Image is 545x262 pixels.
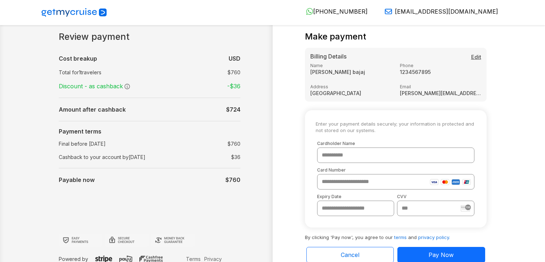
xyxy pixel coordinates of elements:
[400,63,481,68] label: Phone
[471,53,481,61] button: Edit
[227,83,240,90] strong: -$ 36
[177,150,181,164] td: :
[305,228,487,241] p: By clicking 'Pay now', you agree to our and
[177,79,181,93] td: :
[177,102,181,117] td: :
[59,83,124,90] span: Discount - as cashback
[385,8,392,15] img: Email
[59,176,95,183] b: Payable now
[317,167,474,173] label: Card Number
[394,234,407,240] a: terms
[177,137,181,150] td: :
[177,173,181,187] td: :
[379,8,498,15] a: [EMAIL_ADDRESS][DOMAIN_NAME]
[310,63,392,68] label: Name
[59,66,177,79] td: Total for 1 travelers
[305,32,366,42] h4: Make payment
[397,194,474,199] label: CVV
[310,53,481,60] h5: Billing Details
[461,205,471,211] img: stripe
[317,141,474,146] label: Cardholder Name
[191,152,240,162] td: $ 36
[59,150,177,164] td: Cashback to your account by [DATE]
[191,139,240,149] td: $760
[300,8,368,15] a: [PHONE_NUMBER]
[59,106,126,113] b: Amount after cashback
[59,128,101,135] b: Payment terms
[229,55,240,62] b: USD
[418,234,450,240] a: privacy policy.
[177,51,181,66] td: :
[310,69,392,75] strong: [PERSON_NAME] bajaj
[59,32,240,42] h1: Review payment
[226,106,240,113] b: $ 724
[400,90,481,96] strong: [PERSON_NAME][EMAIL_ADDRESS][DOMAIN_NAME]
[400,84,481,89] label: Email
[191,67,240,78] td: $ 760
[430,179,471,185] img: card-icons
[59,137,177,150] td: Final before [DATE]
[306,8,313,15] img: WhatsApp
[316,121,476,134] small: Enter your payment details securely; your information is protected and not stored on our systems.
[310,84,392,89] label: Address
[310,90,392,96] strong: [GEOGRAPHIC_DATA]
[225,176,240,183] b: $760
[59,55,97,62] b: Cost breakup
[400,69,481,75] strong: 1234567895
[313,8,368,15] span: [PHONE_NUMBER]
[317,194,395,199] label: Expiry Date
[177,66,181,79] td: :
[395,8,498,15] span: [EMAIL_ADDRESS][DOMAIN_NAME]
